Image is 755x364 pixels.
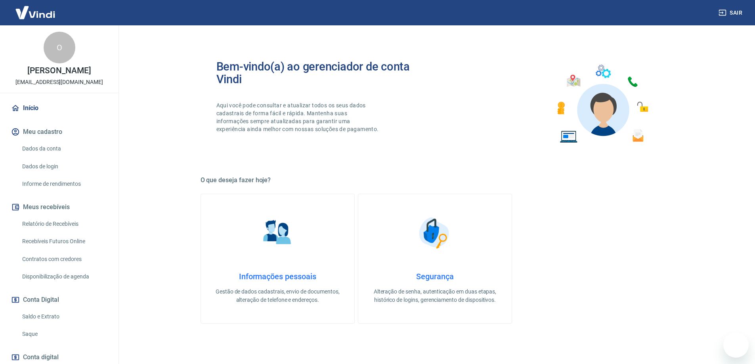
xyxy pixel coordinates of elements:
a: Recebíveis Futuros Online [19,233,109,250]
a: Saque [19,326,109,342]
p: Alteração de senha, autenticação em duas etapas, histórico de logins, gerenciamento de dispositivos. [371,288,499,304]
p: [EMAIL_ADDRESS][DOMAIN_NAME] [15,78,103,86]
a: Contratos com credores [19,251,109,267]
h2: Bem-vindo(a) ao gerenciador de conta Vindi [216,60,435,86]
img: Imagem de um avatar masculino com diversos icones exemplificando as funcionalidades do gerenciado... [550,60,654,148]
button: Conta Digital [10,291,109,309]
iframe: Botão para abrir a janela de mensagens [723,332,749,358]
img: Segurança [415,213,455,253]
span: Conta digital [23,352,59,363]
a: Dados da conta [19,141,109,157]
a: Disponibilização de agenda [19,269,109,285]
h4: Informações pessoais [214,272,342,281]
button: Sair [717,6,745,20]
a: Dados de login [19,158,109,175]
p: [PERSON_NAME] [27,67,91,75]
button: Meus recebíveis [10,198,109,216]
div: O [44,32,75,63]
a: Saldo e Extrato [19,309,109,325]
button: Meu cadastro [10,123,109,141]
img: Vindi [10,0,61,25]
img: Informações pessoais [258,213,297,253]
h5: O que deseja fazer hoje? [201,176,670,184]
p: Gestão de dados cadastrais, envio de documentos, alteração de telefone e endereços. [214,288,342,304]
a: Relatório de Recebíveis [19,216,109,232]
h4: Segurança [371,272,499,281]
a: Início [10,99,109,117]
a: SegurançaSegurançaAlteração de senha, autenticação em duas etapas, histórico de logins, gerenciam... [358,194,512,324]
a: Informações pessoaisInformações pessoaisGestão de dados cadastrais, envio de documentos, alteraçã... [201,194,355,324]
a: Informe de rendimentos [19,176,109,192]
p: Aqui você pode consultar e atualizar todos os seus dados cadastrais de forma fácil e rápida. Mant... [216,101,380,133]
